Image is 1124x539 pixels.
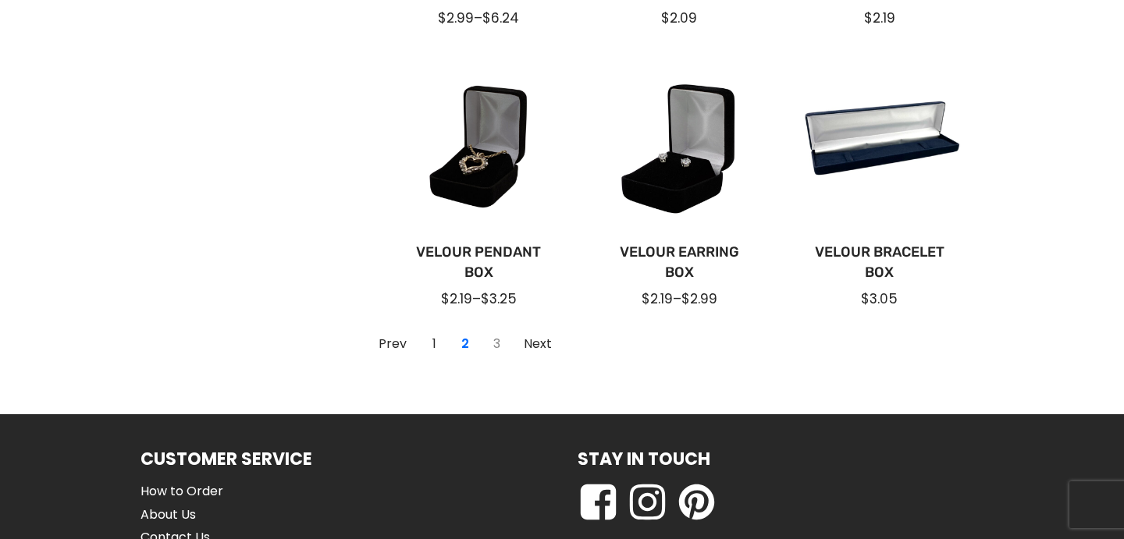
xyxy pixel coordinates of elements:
[370,332,415,356] a: Go to Page 1
[481,289,517,308] span: $3.25
[482,9,519,27] span: $6.24
[578,445,710,473] h1: Stay in Touch
[515,332,560,356] a: Go to Page 3
[642,289,673,308] span: $2.19
[140,481,261,502] a: How to Order
[804,9,955,27] div: $2.19
[484,332,509,356] a: Go to Page 3
[404,9,554,27] div: –
[604,9,755,27] div: $2.09
[438,9,474,27] span: $2.99
[453,332,478,356] a: Current Page, Page 2
[681,289,717,308] span: $2.99
[804,289,955,308] div: $3.05
[421,332,446,356] a: Go to Page 1
[604,243,755,282] a: Velour Earring Box
[140,445,312,473] h1: Customer Service
[367,328,564,360] nav: Page navigation
[404,243,554,282] a: Velour Pendant Box
[140,505,261,525] a: About Us
[604,289,755,308] div: –
[804,243,955,282] a: Velour Bracelet Box
[404,289,554,308] div: –
[441,289,472,308] span: $2.19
